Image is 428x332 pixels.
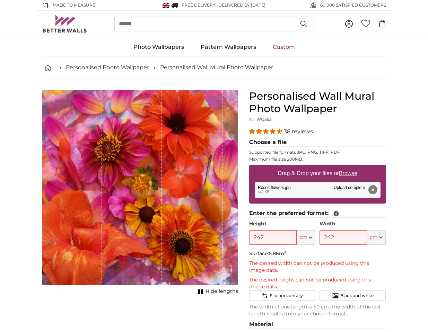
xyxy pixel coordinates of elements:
label: Width [320,221,386,227]
a: Personalised Photo Wallpaper [66,63,149,72]
p: The width of one length is 50 cm. The width of the last length results from your chosen format. [249,304,386,317]
a: Pattern Wallpapers [192,38,264,56]
label: Drag & Drop your files or [275,167,360,180]
p: The desired height can not be produced using this image data. [249,277,386,290]
div: 1 of 1 [42,90,238,296]
span: 5.86m² [269,250,286,257]
span: FREE delivery! [182,2,217,8]
span: Made to Measure [53,2,95,8]
button: cm [297,230,315,245]
span: 38 reviews [284,128,313,135]
span: Flip horizontally [270,293,303,298]
nav: breadcrumbs [42,56,386,79]
span: Hide lengths [206,288,238,295]
p: The desired width can not be produced using this image data. [249,260,386,274]
p: Surface: [249,250,386,257]
span: 60,000 SATISFIED CUSTOMERS [320,2,386,8]
u: Browse [339,170,357,176]
button: cm [367,230,386,245]
img: United Kingdom [163,3,169,8]
a: Custom [264,38,303,56]
p: Supported file formats JPG, PNG, TIFF, PDF [249,150,386,155]
span: Nr. WQ553 [249,117,272,122]
span: Delivered by [DATE] [218,2,265,8]
button: Black and white [320,290,386,301]
legend: Material [249,320,386,329]
a: Photo Wallpapers [125,38,192,56]
button: Hide lengths [196,287,238,296]
button: Flip horizontally [249,290,315,301]
span: cm [370,234,378,241]
h1: Personalised Wall Mural Photo Wallpaper [249,90,386,115]
legend: Enter the preferred format: [249,209,386,218]
legend: Choose a file [249,138,386,147]
span: cm [299,234,307,241]
img: Betterwalls [42,15,87,33]
span: Black and white [340,293,374,298]
span: - [217,2,265,8]
p: Maximum file size 200MB. [249,156,386,162]
a: Personalised Wall Mural Photo Wallpaper [160,63,273,72]
span: 4.34 stars [249,128,284,135]
label: Height [249,221,315,227]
